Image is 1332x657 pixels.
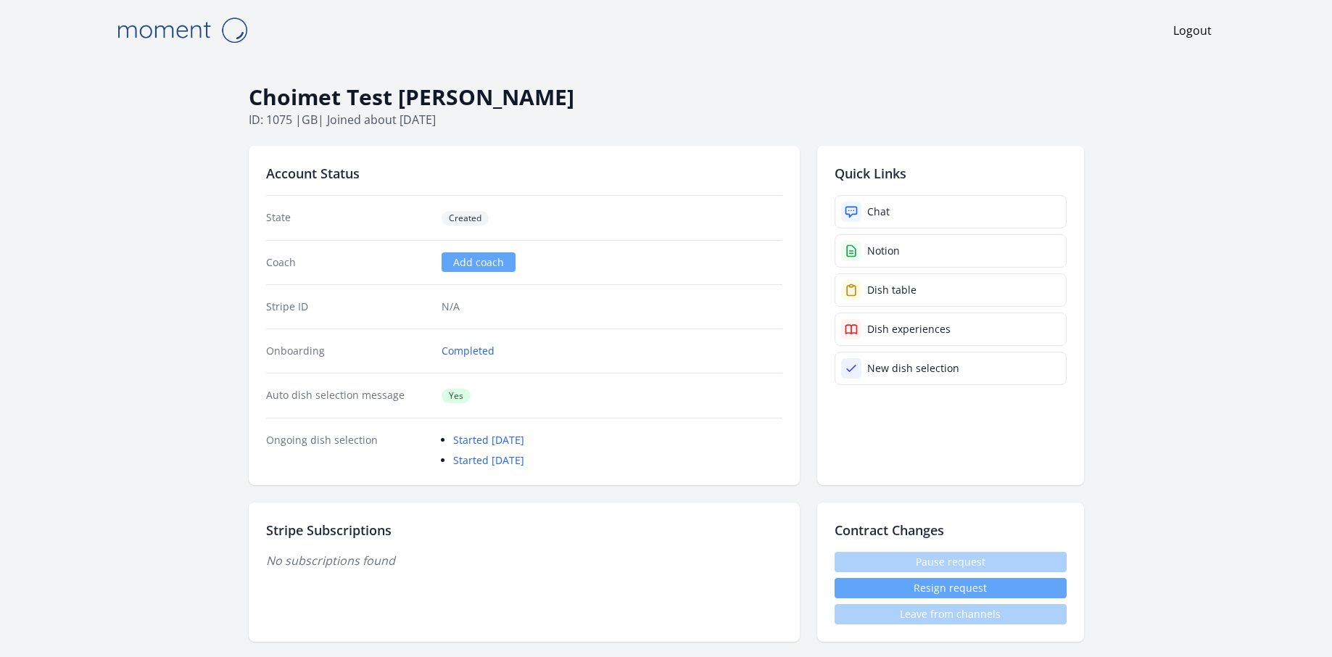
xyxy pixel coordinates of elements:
a: Logout [1173,22,1212,39]
div: Dish table [867,283,917,297]
h2: Account Status [266,163,782,183]
dt: Stripe ID [266,299,431,314]
span: Created [442,211,489,226]
div: Notion [867,244,900,258]
dt: State [266,210,431,226]
dt: Ongoing dish selection [266,433,431,468]
p: ID: 1075 | | Joined about [DATE] [249,111,1084,128]
span: Yes [442,389,471,403]
p: No subscriptions found [266,552,782,569]
a: Completed [442,344,495,358]
h1: Choimet Test [PERSON_NAME] [249,83,1084,111]
h2: Quick Links [835,163,1067,183]
a: New dish selection [835,352,1067,385]
div: Dish experiences [867,322,951,336]
a: Started [DATE] [453,433,524,447]
div: New dish selection [867,361,959,376]
span: Leave from channels [835,604,1067,624]
a: Dish table [835,273,1067,307]
p: N/A [442,299,782,314]
a: Dish experiences [835,313,1067,346]
a: Started [DATE] [453,453,524,467]
img: Moment [109,12,255,49]
dt: Onboarding [266,344,431,358]
dt: Coach [266,255,431,270]
span: gb [302,112,318,128]
div: Chat [867,204,890,219]
h2: Stripe Subscriptions [266,520,782,540]
h2: Contract Changes [835,520,1067,540]
a: Chat [835,195,1067,228]
a: Notion [835,234,1067,268]
dt: Auto dish selection message [266,388,431,403]
a: Add coach [442,252,516,272]
button: Resign request [835,578,1067,598]
span: Pause request [835,552,1067,572]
